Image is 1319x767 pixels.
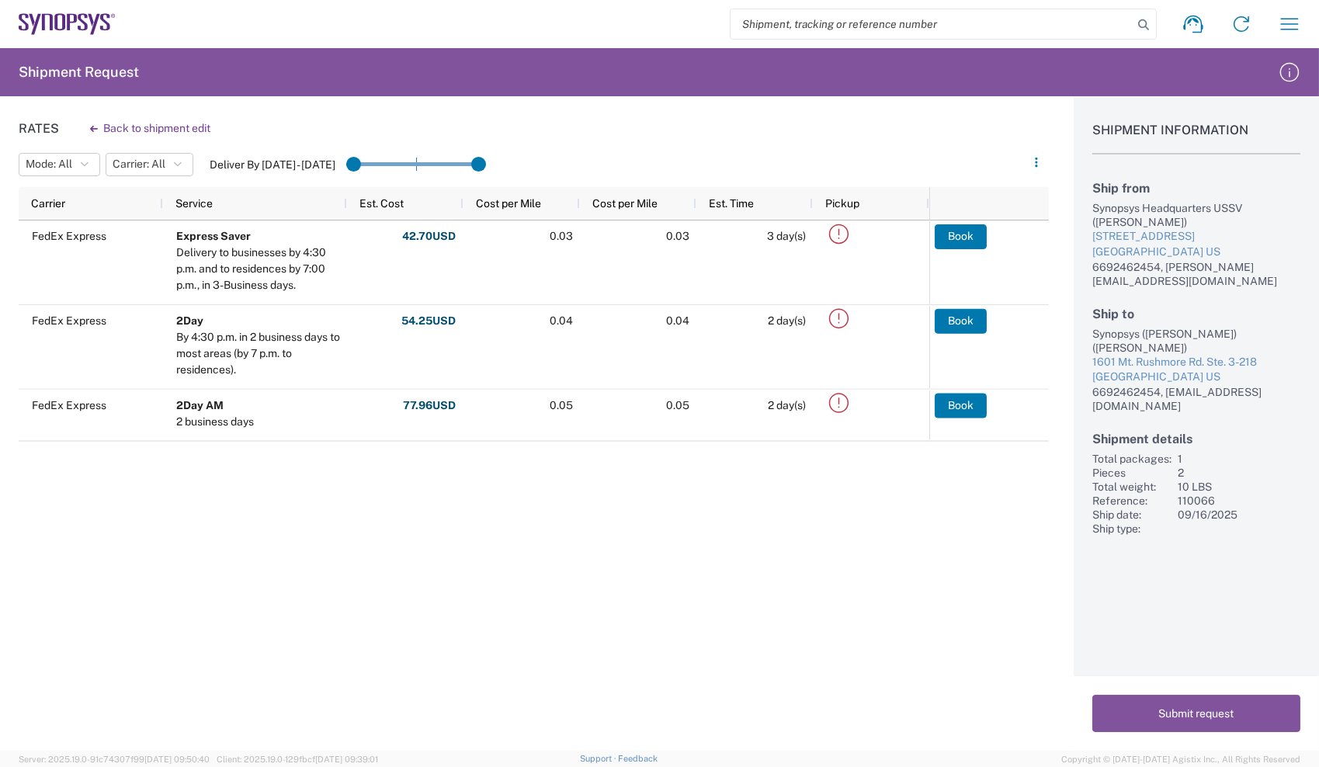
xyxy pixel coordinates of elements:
strong: 77.96 USD [403,398,456,413]
h2: Ship from [1092,181,1300,196]
span: Client: 2025.19.0-129fbcf [217,755,378,764]
span: 0.05 [550,399,573,411]
button: Mode: All [19,153,100,176]
div: [GEOGRAPHIC_DATA] US [1092,245,1300,260]
span: 0.04 [666,314,689,327]
span: Est. Time [709,197,754,210]
span: 0.05 [666,399,689,411]
div: Total weight: [1092,480,1171,494]
label: Deliver By [DATE] - [DATE] [210,158,335,172]
h2: Ship to [1092,307,1300,321]
span: [DATE] 09:39:01 [315,755,378,764]
div: By 4:30 p.m. in 2 business days to most areas (by 7 p.m. to residences). [176,329,340,378]
a: Support [580,754,619,763]
span: 2 day(s) [768,314,806,327]
div: Synopsys Headquarters USSV ([PERSON_NAME]) [1092,201,1300,229]
div: Ship date: [1092,508,1171,522]
a: Feedback [618,754,658,763]
span: Service [175,197,213,210]
div: 6692462454, [EMAIL_ADDRESS][DOMAIN_NAME] [1092,385,1300,413]
span: FedEx Express [32,230,106,242]
span: Carrier [31,197,65,210]
h1: Shipment Information [1092,123,1300,154]
button: Submit request [1092,695,1300,732]
b: 2Day AM [176,399,224,411]
b: Express Saver [176,230,251,242]
div: Ship type: [1092,522,1171,536]
div: 10 LBS [1178,480,1300,494]
div: 6692462454, [PERSON_NAME][EMAIL_ADDRESS][DOMAIN_NAME] [1092,260,1300,288]
div: Pieces [1092,466,1171,480]
span: 0.03 [550,230,573,242]
button: Carrier: All [106,153,193,176]
div: 1 [1178,452,1300,466]
h1: Rates [19,121,59,136]
button: 42.70USD [401,224,456,249]
span: Pickup [825,197,859,210]
div: 2 business days [176,414,254,430]
b: 2Day [176,314,203,327]
div: 1601 Mt. Rushmore Rd. Ste. 3-218 [1092,355,1300,370]
span: Carrier: All [113,157,165,172]
span: 2 day(s) [768,399,806,411]
div: Reference: [1092,494,1171,508]
span: Cost per Mile [476,197,541,210]
span: FedEx Express [32,314,106,327]
h2: Shipment details [1092,432,1300,446]
span: Est. Cost [359,197,404,210]
span: [DATE] 09:50:40 [144,755,210,764]
button: Book [935,224,987,249]
span: Copyright © [DATE]-[DATE] Agistix Inc., All Rights Reserved [1061,752,1300,766]
h2: Shipment Request [19,63,139,82]
button: Book [935,393,987,418]
span: 0.04 [550,314,573,327]
div: Delivery to businesses by 4:30 p.m. and to residences by 7:00 p.m., in 3-Business days. [176,245,340,293]
div: [GEOGRAPHIC_DATA] US [1092,370,1300,385]
span: FedEx Express [32,399,106,411]
div: 09/16/2025 [1178,508,1300,522]
button: Book [935,308,987,333]
span: 3 day(s) [767,230,806,242]
a: 1601 Mt. Rushmore Rd. Ste. 3-218[GEOGRAPHIC_DATA] US [1092,355,1300,385]
div: Total packages: [1092,452,1171,466]
span: Mode: All [26,157,72,172]
button: 54.25USD [401,308,456,333]
strong: 54.25 USD [401,314,456,328]
span: Server: 2025.19.0-91c74307f99 [19,755,210,764]
strong: 42.70 USD [402,229,456,244]
input: Shipment, tracking or reference number [731,9,1133,39]
span: Cost per Mile [592,197,658,210]
button: 77.96USD [402,393,456,418]
span: 0.03 [666,230,689,242]
div: Synopsys ([PERSON_NAME]) ([PERSON_NAME]) [1092,327,1300,355]
a: [STREET_ADDRESS][GEOGRAPHIC_DATA] US [1092,229,1300,259]
div: [STREET_ADDRESS] [1092,229,1300,245]
div: 2 [1178,466,1300,480]
div: 110066 [1178,494,1300,508]
button: Back to shipment edit [78,115,223,142]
